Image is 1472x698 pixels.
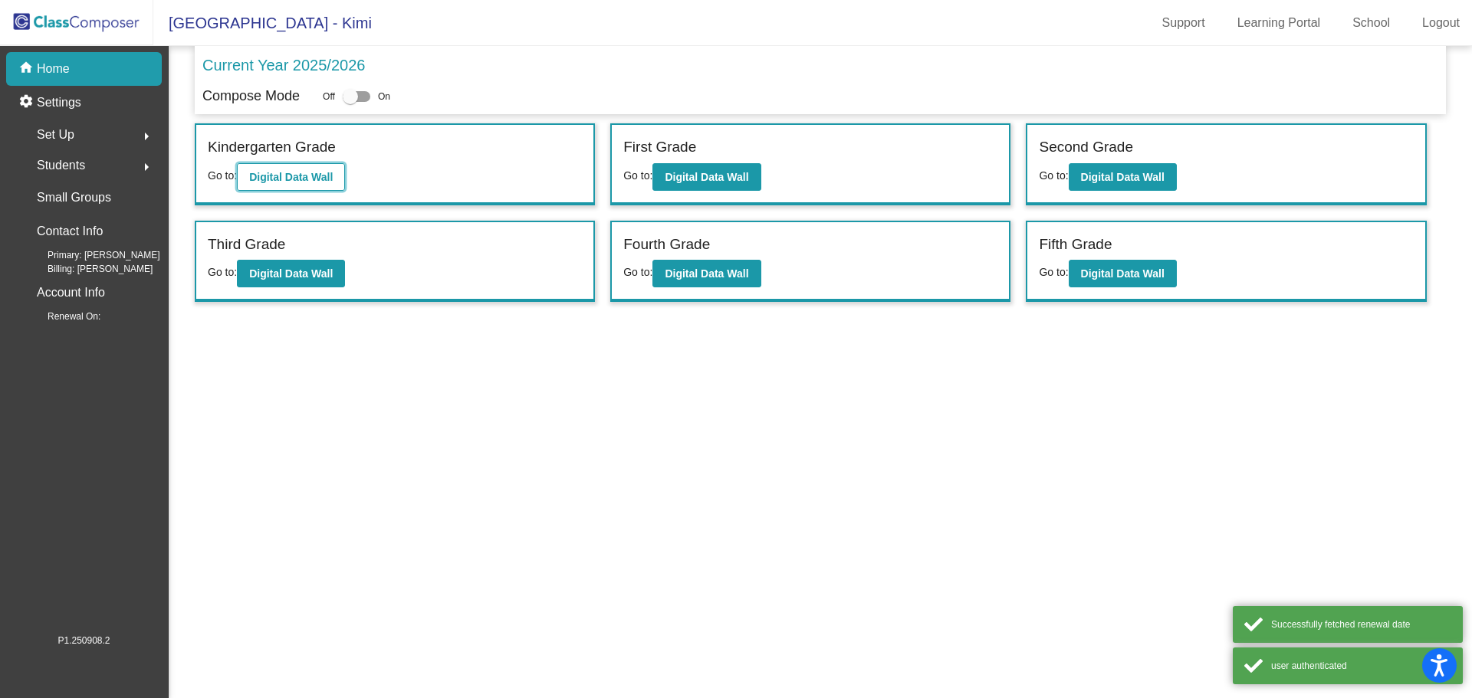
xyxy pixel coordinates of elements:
button: Digital Data Wall [237,163,345,191]
span: Go to: [1039,169,1068,182]
b: Digital Data Wall [665,267,748,280]
div: user authenticated [1271,659,1451,673]
span: On [378,90,390,103]
b: Digital Data Wall [665,171,748,183]
label: First Grade [623,136,696,159]
span: Go to: [1039,266,1068,278]
p: Small Groups [37,187,111,208]
mat-icon: arrow_right [137,158,156,176]
label: Fifth Grade [1039,234,1112,256]
button: Digital Data Wall [652,260,761,287]
b: Digital Data Wall [249,267,333,280]
span: Go to: [623,169,652,182]
p: Account Info [37,282,105,303]
label: Third Grade [208,234,285,256]
span: Set Up [37,124,74,146]
button: Digital Data Wall [652,163,761,191]
span: Renewal On: [23,310,100,323]
p: Home [37,60,70,78]
label: Fourth Grade [623,234,710,256]
p: Settings [37,93,81,112]
a: Learning Portal [1225,11,1333,35]
button: Digital Data Wall [237,260,345,287]
mat-icon: arrow_right [137,127,156,146]
span: Go to: [623,266,652,278]
p: Current Year 2025/2026 [202,54,365,77]
a: Logout [1410,11,1472,35]
mat-icon: settings [18,93,37,112]
mat-icon: home [18,60,37,78]
span: Billing: [PERSON_NAME] [23,262,153,276]
div: Successfully fetched renewal date [1271,618,1451,631]
span: Go to: [208,169,237,182]
button: Digital Data Wall [1069,260,1177,287]
span: [GEOGRAPHIC_DATA] - Kimi [153,11,372,35]
p: Compose Mode [202,86,300,107]
label: Second Grade [1039,136,1133,159]
b: Digital Data Wall [249,171,333,183]
span: Go to: [208,266,237,278]
p: Contact Info [37,221,103,242]
span: Primary: [PERSON_NAME] [23,248,160,262]
button: Digital Data Wall [1069,163,1177,191]
b: Digital Data Wall [1081,171,1165,183]
span: Off [323,90,335,103]
label: Kindergarten Grade [208,136,336,159]
a: Support [1150,11,1217,35]
a: School [1340,11,1402,35]
b: Digital Data Wall [1081,267,1165,280]
span: Students [37,155,85,176]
